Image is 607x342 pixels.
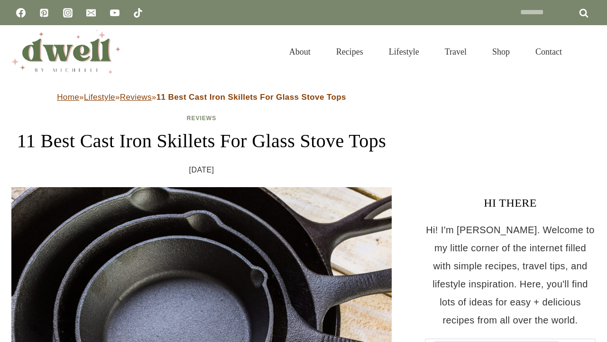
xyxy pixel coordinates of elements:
a: Recipes [323,35,376,68]
a: Home [57,93,79,102]
a: About [276,35,323,68]
a: Travel [432,35,479,68]
a: Instagram [58,3,77,22]
img: DWELL by michelle [11,30,120,74]
a: Pinterest [35,3,54,22]
a: TikTok [129,3,147,22]
time: [DATE] [189,163,214,177]
h3: HI THERE [425,194,596,211]
a: Lifestyle [84,93,115,102]
a: Lifestyle [376,35,432,68]
a: Facebook [11,3,30,22]
strong: 11 Best Cast Iron Skillets For Glass Stove Tops [156,93,346,102]
a: Shop [479,35,523,68]
h1: 11 Best Cast Iron Skillets For Glass Stove Tops [11,127,392,155]
nav: Primary Navigation [276,35,575,68]
p: Hi! I'm [PERSON_NAME]. Welcome to my little corner of the internet filled with simple recipes, tr... [425,221,596,329]
a: YouTube [105,3,124,22]
a: Reviews [187,115,216,122]
a: Email [82,3,101,22]
a: Reviews [120,93,152,102]
a: Contact [523,35,575,68]
span: » » » [57,93,346,102]
button: View Search Form [579,44,596,60]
